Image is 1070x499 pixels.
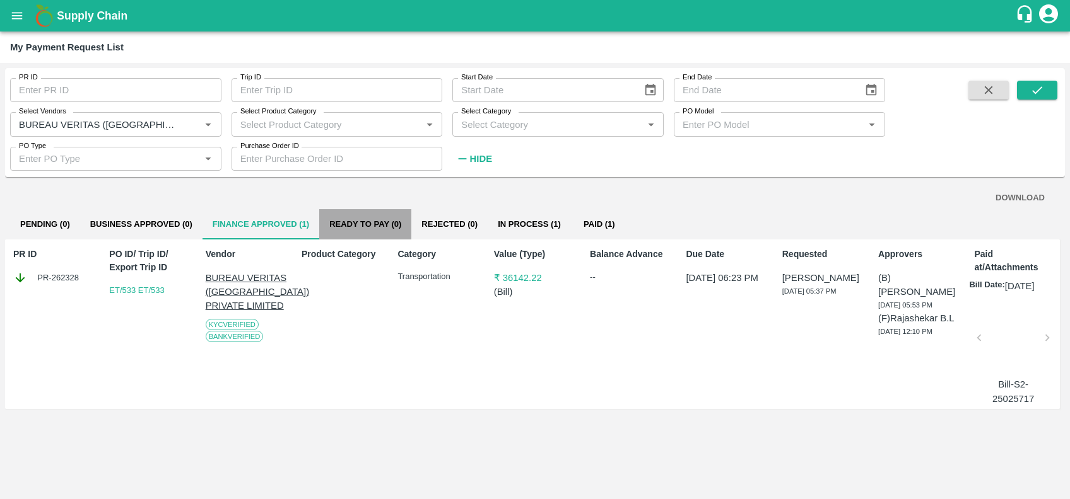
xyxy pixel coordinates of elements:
[421,116,438,132] button: Open
[859,78,883,102] button: Choose date
[411,209,488,239] button: Rejected (0)
[683,106,714,117] label: PO Model
[240,72,261,83] label: Trip ID
[969,279,1004,293] p: Bill Date:
[302,248,384,261] p: Product Category
[19,106,66,117] label: Select Vendors
[14,116,180,132] input: Select Vendor
[470,154,492,164] strong: Hide
[686,248,768,261] p: Due Date
[232,78,443,102] input: Enter Trip ID
[32,3,57,28] img: logo
[683,72,712,83] label: End Date
[878,328,932,335] span: [DATE] 12:10 PM
[864,116,880,132] button: Open
[14,151,197,167] input: Enter PO Type
[643,116,659,132] button: Open
[200,116,216,132] button: Open
[206,248,288,261] p: Vendor
[232,147,443,171] input: Enter Purchase Order ID
[782,248,864,261] p: Requested
[452,148,495,169] button: Hide
[456,116,639,132] input: Select Category
[782,287,837,295] span: [DATE] 05:37 PM
[782,271,864,285] p: [PERSON_NAME]
[590,271,672,284] div: --
[10,39,124,55] div: My Payment Request List
[19,141,46,151] label: PO Type
[206,271,288,313] p: BUREAU VERITAS ([GEOGRAPHIC_DATA]) PRIVATE LIMITED
[571,209,628,239] button: Paid (1)
[1015,4,1037,27] div: customer-support
[974,248,1056,274] p: Paid at/Attachments
[494,248,576,261] p: Value (Type)
[461,106,511,117] label: Select Category
[240,106,317,117] label: Select Product Category
[57,7,1015,25] a: Supply Chain
[590,248,672,261] p: Balance Advance
[109,248,191,274] p: PO ID/ Trip ID/ Export Trip ID
[878,311,960,325] p: (F) Rajashekar B.L
[57,9,127,22] b: Supply Chain
[674,78,854,102] input: End Date
[206,331,264,342] span: Bank Verified
[1005,279,1035,293] p: [DATE]
[638,78,662,102] button: Choose date
[686,271,768,285] p: [DATE] 06:23 PM
[80,209,203,239] button: Business Approved (0)
[397,271,479,283] p: Transportation
[200,151,216,167] button: Open
[452,78,633,102] input: Start Date
[206,319,259,330] span: KYC Verified
[461,72,493,83] label: Start Date
[10,78,221,102] input: Enter PR ID
[10,209,80,239] button: Pending (0)
[13,248,95,261] p: PR ID
[397,248,479,261] p: Category
[678,116,861,132] input: Enter PO Model
[494,271,576,285] p: ₹ 36142.22
[488,209,571,239] button: In Process (1)
[878,271,960,299] p: (B) [PERSON_NAME]
[1037,3,1060,29] div: account of current user
[494,285,576,299] p: ( Bill )
[13,271,95,285] div: PR-262328
[19,72,38,83] label: PR ID
[878,301,932,309] span: [DATE] 05:53 PM
[3,1,32,30] button: open drawer
[240,141,299,151] label: Purchase Order ID
[235,116,418,132] input: Select Product Category
[319,209,411,239] button: Ready To Pay (0)
[984,377,1042,406] p: Bill-S2-25025717
[203,209,319,239] button: Finance Approved (1)
[991,187,1050,209] button: DOWNLOAD
[878,248,960,261] p: Approvers
[109,285,164,295] a: ET/533 ET/533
